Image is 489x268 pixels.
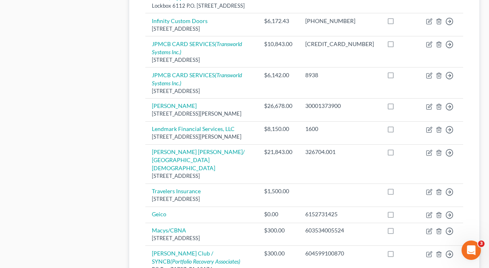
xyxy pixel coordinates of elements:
[264,249,292,257] div: $300.00
[305,249,374,257] div: 604599100870
[152,56,251,64] div: [STREET_ADDRESS]
[264,210,292,218] div: $0.00
[478,241,485,247] span: 3
[152,227,186,234] a: Macys/CBNA
[305,210,374,218] div: 6152731425
[264,148,292,156] div: $21,843.00
[305,125,374,133] div: 1600
[305,40,374,48] div: [CREDIT_CARD_NUMBER]
[152,250,240,265] a: [PERSON_NAME] Club / SYNCB(Portfolio Recovery Associates)
[152,72,242,87] a: JPMCB CARD SERVICES(Transworld Systems Inc.)
[264,71,292,79] div: $6,142.00
[462,241,481,260] iframe: Intercom live chat
[305,17,374,25] div: [PHONE_NUMBER]
[264,40,292,48] div: $10,843.00
[264,102,292,110] div: $26,678.00
[152,87,251,95] div: [STREET_ADDRESS]
[152,17,208,24] a: Infinity Custom Doors
[305,71,374,79] div: 8938
[305,148,374,156] div: 326704.001
[170,258,240,265] i: (Portfolio Recovery Associates)
[264,17,292,25] div: $6,172.43
[152,72,242,87] i: (Transworld Systems Inc.)
[264,187,292,195] div: $1,500.00
[152,195,251,203] div: [STREET_ADDRESS]
[152,40,242,55] i: (Transworld Systems Inc.)
[152,110,251,118] div: [STREET_ADDRESS][PERSON_NAME]
[305,226,374,234] div: 603534005524
[152,211,166,217] a: Geico
[264,125,292,133] div: $8,150.00
[152,172,251,180] div: [STREET_ADDRESS]
[152,133,251,141] div: [STREET_ADDRESS][PERSON_NAME]
[152,102,197,109] a: [PERSON_NAME]
[152,125,235,132] a: Lendmark Financial Services, LLC
[264,226,292,234] div: $300.00
[152,148,245,171] a: [PERSON_NAME] [PERSON_NAME]/ [GEOGRAPHIC_DATA][DEMOGRAPHIC_DATA]
[152,188,201,194] a: Travelers Insurance
[152,25,251,33] div: [STREET_ADDRESS]
[152,40,242,55] a: JPMCB CARD SERVICES(Transworld Systems Inc.)
[152,2,251,10] div: Lockbox 6112 P.O. [STREET_ADDRESS]
[305,102,374,110] div: 30001373900
[152,234,251,242] div: [STREET_ADDRESS]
